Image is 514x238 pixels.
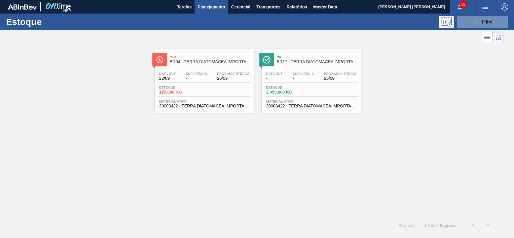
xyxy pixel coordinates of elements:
[170,60,251,64] span: BR04 - TERRA DIATOMACEA IMPORTADA 24KG
[231,3,251,11] span: Gerencial
[493,32,504,43] div: Visão em Cards
[159,86,201,89] span: Estoque
[217,76,250,81] span: 26/09
[8,4,37,10] img: TNhmsLtSVTkK8tSr43FrP2fwEKptu5GPRR3wAAAABJRU5ErkJggg==
[159,72,176,76] span: Data out
[156,56,164,63] img: Ícone
[170,55,251,59] span: Out
[177,3,192,11] span: Tarefas
[450,3,469,11] button: Notificações
[277,60,358,64] span: BR17 - TERRA DIATOMACEA IMPORTADA 24KG
[266,100,357,103] span: Material ativo
[457,16,508,28] button: Filtro
[159,104,250,108] span: 30003422 - TERRA DIATOMACEA;IMPORTADA;EMB 24KG
[186,76,207,81] span: -
[159,76,176,81] span: 22/09
[460,1,466,8] span: 68
[481,3,489,11] img: userActions
[159,90,201,94] span: 125,000 KG
[186,72,207,76] span: Suficiência
[277,55,358,59] span: Ok
[480,218,495,233] button: >
[293,72,314,76] span: Suficiência
[150,45,257,113] a: ÍconeOutBR04 - TERRA DIATOMACEA IMPORTADA 24KGData out22/09Suficiência-Próxima Entrega26/09Estoqu...
[263,56,270,63] img: Ícone
[198,3,225,11] span: Planejamento
[256,3,280,11] span: Transportes
[423,223,456,228] span: 1 - 2 de 2 Registros
[266,90,308,94] span: 2.050,000 KG
[482,20,493,24] span: Filtro
[266,72,283,76] span: Data out
[266,86,308,89] span: Estoque
[266,104,357,108] span: 30003422 - TERRA DIATOMACEA;IMPORTADA;EMB 24KG
[481,32,493,43] div: Visão em Lista
[313,3,337,11] span: Master Data
[324,72,357,76] span: Próxima Entrega
[159,100,250,103] span: Material ativo
[286,3,307,11] span: Relatórios
[257,45,364,113] a: ÍconeOkBR17 - TERRA DIATOMACEA IMPORTADA 24KGData out-Suficiência-Próxima Entrega25/09Estoque2.05...
[6,18,94,25] h1: Estoque
[501,3,508,11] img: Logout
[293,76,314,81] span: -
[324,76,357,81] span: 25/09
[399,223,414,228] span: Página : 1
[439,16,454,28] div: Pogramando: nenhum usuário selecionado
[465,218,480,233] button: <
[217,72,250,76] span: Próxima Entrega
[266,76,283,81] span: -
